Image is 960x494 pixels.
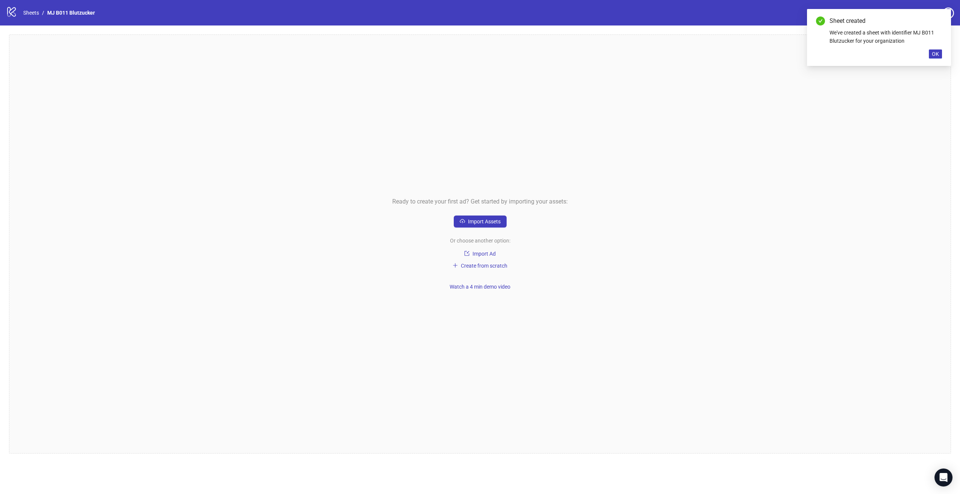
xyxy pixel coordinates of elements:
span: Or choose another option: [450,237,510,245]
a: Close [934,16,942,25]
span: plus [453,263,458,268]
span: Ready to create your first ad? Get started by importing your assets: [392,197,568,206]
a: Settings [900,7,940,19]
button: Import Ad [454,249,506,258]
button: Import Assets [454,216,507,228]
a: Sheets [22,9,40,17]
button: OK [929,49,942,58]
span: question-circle [943,7,954,19]
span: Import Ad [472,251,496,257]
span: import [464,251,469,256]
button: Create from scratch [450,261,510,270]
span: Import Assets [468,219,501,225]
div: Sheet created [829,16,942,25]
span: OK [932,51,939,57]
span: Watch a 4 min demo video [450,284,510,290]
button: Watch a 4 min demo video [447,282,513,291]
li: / [42,9,44,17]
div: Open Intercom Messenger [934,469,952,487]
span: cloud-upload [460,219,465,224]
a: MJ B011 Blutzucker [46,9,96,17]
span: check-circle [816,16,825,25]
span: Create from scratch [461,263,507,269]
div: We've created a sheet with identifier MJ B011 Blutzucker for your organization [829,28,942,45]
